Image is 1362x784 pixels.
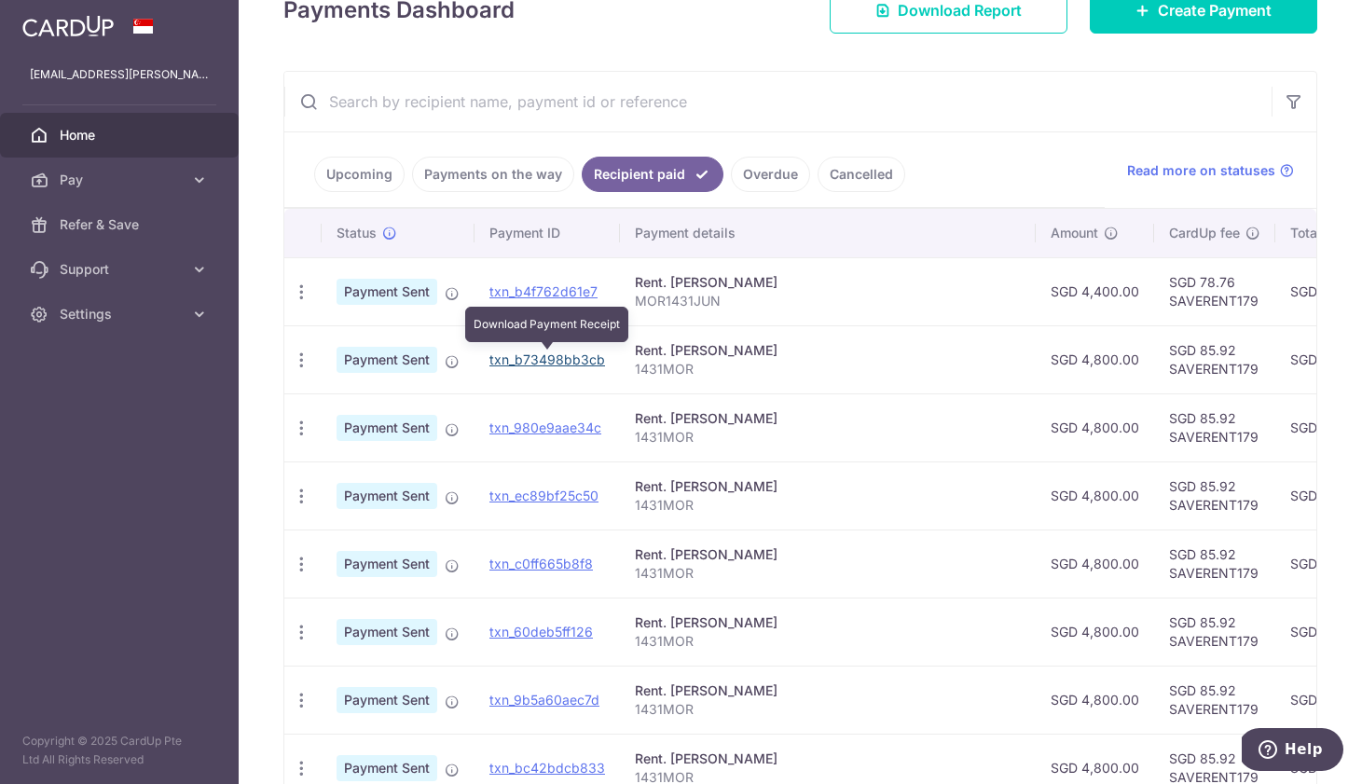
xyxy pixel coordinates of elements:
[635,564,1021,583] p: 1431MOR
[337,347,437,373] span: Payment Sent
[635,292,1021,310] p: MOR1431JUN
[489,420,601,435] a: txn_980e9aae34c
[60,171,183,189] span: Pay
[635,496,1021,515] p: 1431MOR
[1154,257,1275,325] td: SGD 78.76 SAVERENT179
[337,279,437,305] span: Payment Sent
[731,157,810,192] a: Overdue
[284,72,1272,131] input: Search by recipient name, payment id or reference
[337,224,377,242] span: Status
[1036,461,1154,530] td: SGD 4,800.00
[314,157,405,192] a: Upcoming
[635,700,1021,719] p: 1431MOR
[489,351,605,367] a: txn_b73498bb3cb
[337,687,437,713] span: Payment Sent
[412,157,574,192] a: Payments on the way
[635,545,1021,564] div: Rent. [PERSON_NAME]
[1036,598,1154,666] td: SGD 4,800.00
[1036,257,1154,325] td: SGD 4,400.00
[1127,161,1275,180] span: Read more on statuses
[1154,461,1275,530] td: SGD 85.92 SAVERENT179
[337,619,437,645] span: Payment Sent
[1242,728,1343,775] iframe: Opens a widget where you can find more information
[620,209,1036,257] th: Payment details
[337,415,437,441] span: Payment Sent
[635,681,1021,700] div: Rent. [PERSON_NAME]
[60,305,183,323] span: Settings
[60,260,183,279] span: Support
[818,157,905,192] a: Cancelled
[1127,161,1294,180] a: Read more on statuses
[1154,325,1275,393] td: SGD 85.92 SAVERENT179
[635,273,1021,292] div: Rent. [PERSON_NAME]
[635,613,1021,632] div: Rent. [PERSON_NAME]
[489,488,598,503] a: txn_ec89bf25c50
[1169,224,1240,242] span: CardUp fee
[465,307,628,342] div: Download Payment Receipt
[337,483,437,509] span: Payment Sent
[635,428,1021,447] p: 1431MOR
[475,209,620,257] th: Payment ID
[1154,530,1275,598] td: SGD 85.92 SAVERENT179
[635,360,1021,378] p: 1431MOR
[60,215,183,234] span: Refer & Save
[1051,224,1098,242] span: Amount
[1154,393,1275,461] td: SGD 85.92 SAVERENT179
[1290,224,1352,242] span: Total amt.
[337,755,437,781] span: Payment Sent
[1036,393,1154,461] td: SGD 4,800.00
[635,409,1021,428] div: Rent. [PERSON_NAME]
[22,15,114,37] img: CardUp
[489,556,593,571] a: txn_c0ff665b8f8
[337,551,437,577] span: Payment Sent
[1036,325,1154,393] td: SGD 4,800.00
[635,341,1021,360] div: Rent. [PERSON_NAME]
[489,692,599,708] a: txn_9b5a60aec7d
[1036,666,1154,734] td: SGD 4,800.00
[635,477,1021,496] div: Rent. [PERSON_NAME]
[635,632,1021,651] p: 1431MOR
[1036,530,1154,598] td: SGD 4,800.00
[30,65,209,84] p: [EMAIL_ADDRESS][PERSON_NAME][DOMAIN_NAME]
[489,283,598,299] a: txn_b4f762d61e7
[489,760,605,776] a: txn_bc42bdcb833
[60,126,183,144] span: Home
[582,157,723,192] a: Recipient paid
[635,750,1021,768] div: Rent. [PERSON_NAME]
[489,624,593,640] a: txn_60deb5ff126
[1154,598,1275,666] td: SGD 85.92 SAVERENT179
[1154,666,1275,734] td: SGD 85.92 SAVERENT179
